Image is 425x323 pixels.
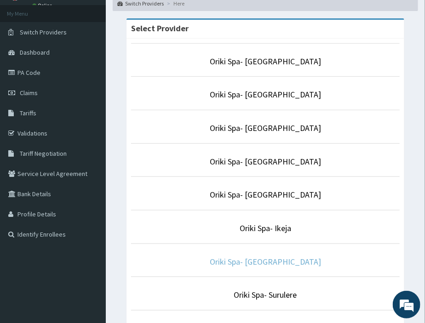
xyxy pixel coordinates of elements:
a: Oriki Spa- Surulere [234,289,297,300]
a: Oriki Spa- [GEOGRAPHIC_DATA] [210,123,321,133]
a: Oriki Spa- [GEOGRAPHIC_DATA] [210,56,321,67]
a: Oriki Spa- [GEOGRAPHIC_DATA] [210,156,321,167]
span: Claims [20,89,38,97]
strong: Select Provider [131,23,189,34]
span: Tariffs [20,109,36,117]
a: Oriki Spa- [GEOGRAPHIC_DATA] [210,89,321,100]
span: Switch Providers [20,28,67,36]
span: Dashboard [20,48,50,57]
a: Oriki Spa- Ikeja [240,223,291,233]
a: Oriki Spa- [GEOGRAPHIC_DATA] [210,256,321,267]
a: Online [32,2,54,9]
span: Tariff Negotiation [20,149,67,158]
a: Oriki Spa- [GEOGRAPHIC_DATA] [210,189,321,200]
